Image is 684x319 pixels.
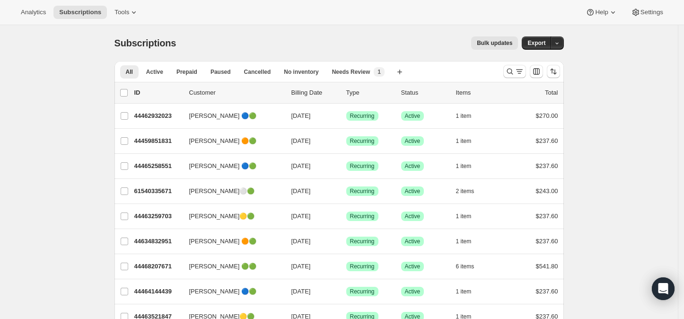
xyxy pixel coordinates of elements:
[184,209,278,224] button: [PERSON_NAME]🟡🟢
[332,68,370,76] span: Needs Review
[53,6,107,19] button: Subscriptions
[134,287,182,296] p: 44464144439
[134,88,182,97] p: ID
[350,288,375,295] span: Recurring
[189,287,257,296] span: [PERSON_NAME] 🔵🟢
[134,111,182,121] p: 44462932023
[134,262,182,271] p: 44468207671
[377,68,381,76] span: 1
[134,285,558,298] div: 44464144439[PERSON_NAME] 🔵🟢[DATE]SuccessRecurringSuccessActive1 item$237.60
[405,213,421,220] span: Active
[456,159,482,173] button: 1 item
[456,88,503,97] div: Items
[652,277,675,300] div: Open Intercom Messenger
[350,238,375,245] span: Recurring
[405,137,421,145] span: Active
[625,6,669,19] button: Settings
[291,213,311,220] span: [DATE]
[405,112,421,120] span: Active
[189,111,257,121] span: [PERSON_NAME] 🔵🟢
[15,6,52,19] button: Analytics
[291,187,311,195] span: [DATE]
[134,161,182,171] p: 44465258551
[184,284,278,299] button: [PERSON_NAME] 🔵🟢
[189,212,255,221] span: [PERSON_NAME]🟡🟢
[350,213,375,220] span: Recurring
[114,38,176,48] span: Subscriptions
[350,112,375,120] span: Recurring
[176,68,197,76] span: Prepaid
[392,65,407,79] button: Create new view
[405,238,421,245] span: Active
[134,159,558,173] div: 44465258551[PERSON_NAME] 🔵🟢[DATE]SuccessRecurringSuccessActive1 item$237.60
[284,68,318,76] span: No inventory
[536,187,558,195] span: $243.00
[134,109,558,123] div: 44462932023[PERSON_NAME] 🔵🟢[DATE]SuccessRecurringSuccessActive1 item$270.00
[184,184,278,199] button: [PERSON_NAME]⚪🟢
[134,88,558,97] div: IDCustomerBilling DateTypeStatusItemsTotal
[471,36,518,50] button: Bulk updates
[456,109,482,123] button: 1 item
[405,288,421,295] span: Active
[456,285,482,298] button: 1 item
[350,162,375,170] span: Recurring
[184,259,278,274] button: [PERSON_NAME] 🟢🟢
[456,263,474,270] span: 6 items
[134,185,558,198] div: 61540335671[PERSON_NAME]⚪🟢[DATE]SuccessRecurringSuccessActive2 items$243.00
[134,235,558,248] div: 44634832951[PERSON_NAME] 🟠🟢[DATE]SuccessRecurringSuccessActive1 item$237.60
[134,212,182,221] p: 44463259703
[291,88,339,97] p: Billing Date
[109,6,144,19] button: Tools
[189,136,257,146] span: [PERSON_NAME] 🟠🟢
[456,210,482,223] button: 1 item
[456,112,472,120] span: 1 item
[536,137,558,144] span: $237.60
[346,88,394,97] div: Type
[184,108,278,124] button: [PERSON_NAME] 🔵🟢
[184,234,278,249] button: [PERSON_NAME] 🟠🟢
[244,68,271,76] span: Cancelled
[291,112,311,119] span: [DATE]
[59,9,101,16] span: Subscriptions
[456,137,472,145] span: 1 item
[456,288,472,295] span: 1 item
[126,68,133,76] span: All
[640,9,663,16] span: Settings
[134,260,558,273] div: 44468207671[PERSON_NAME] 🟢🟢[DATE]SuccessRecurringSuccessActive6 items$541.80
[134,186,182,196] p: 61540335671
[522,36,551,50] button: Export
[134,237,182,246] p: 44634832951
[405,162,421,170] span: Active
[291,137,311,144] span: [DATE]
[401,88,448,97] p: Status
[536,263,558,270] span: $541.80
[291,288,311,295] span: [DATE]
[456,162,472,170] span: 1 item
[536,112,558,119] span: $270.00
[545,88,558,97] p: Total
[189,262,257,271] span: [PERSON_NAME] 🟢🟢
[189,161,257,171] span: [PERSON_NAME] 🔵🟢
[405,187,421,195] span: Active
[189,88,284,97] p: Customer
[291,238,311,245] span: [DATE]
[536,213,558,220] span: $237.60
[536,162,558,169] span: $237.60
[477,39,512,47] span: Bulk updates
[456,187,474,195] span: 2 items
[456,185,485,198] button: 2 items
[114,9,129,16] span: Tools
[146,68,163,76] span: Active
[456,235,482,248] button: 1 item
[456,260,485,273] button: 6 items
[456,134,482,148] button: 1 item
[291,263,311,270] span: [DATE]
[184,159,278,174] button: [PERSON_NAME] 🔵🟢
[405,263,421,270] span: Active
[595,9,608,16] span: Help
[547,65,560,78] button: Sort the results
[21,9,46,16] span: Analytics
[530,65,543,78] button: Customize table column order and visibility
[134,136,182,146] p: 44459851831
[527,39,545,47] span: Export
